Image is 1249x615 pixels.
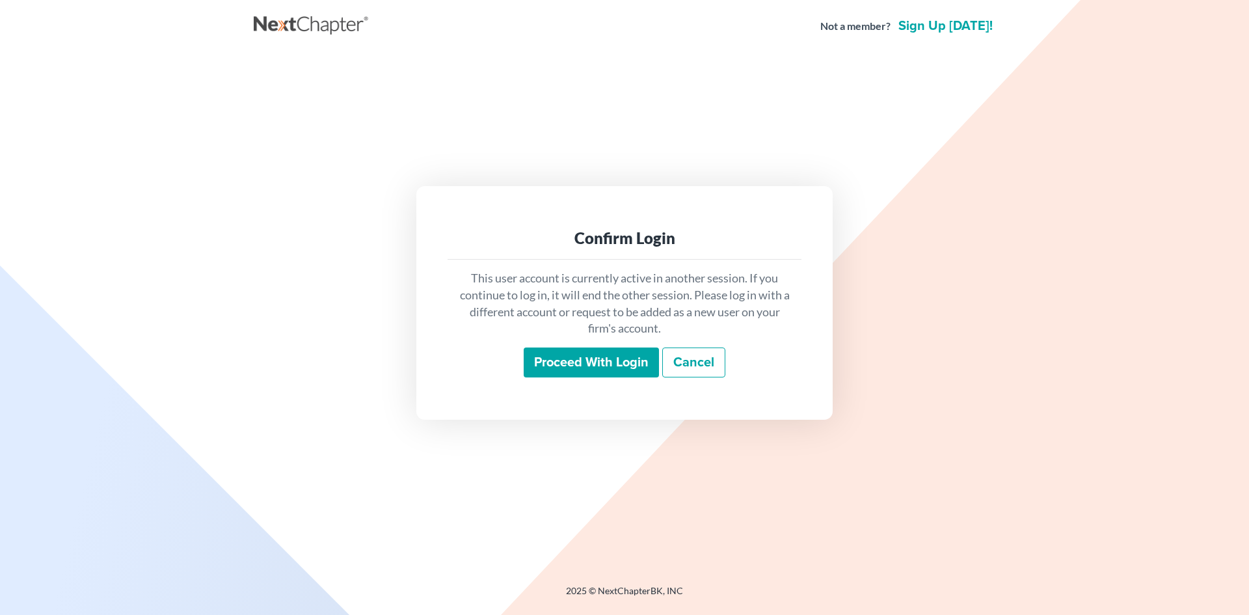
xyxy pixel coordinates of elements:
input: Proceed with login [524,348,659,377]
div: 2025 © NextChapterBK, INC [254,584,995,608]
a: Cancel [662,348,725,377]
a: Sign up [DATE]! [896,20,995,33]
div: Confirm Login [458,228,791,249]
strong: Not a member? [820,19,891,34]
p: This user account is currently active in another session. If you continue to log in, it will end ... [458,270,791,337]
